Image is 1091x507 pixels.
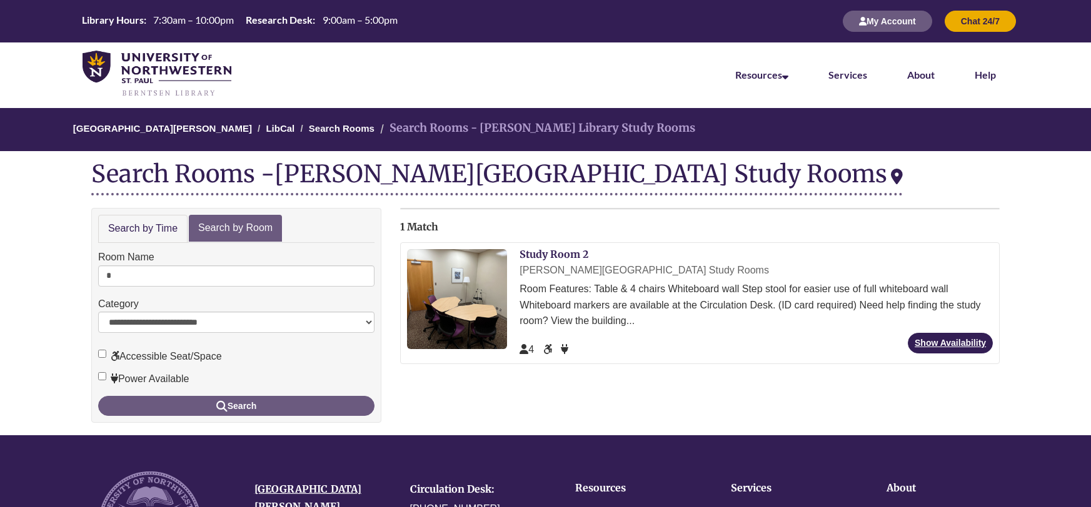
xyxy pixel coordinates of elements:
a: Study Room 2 [520,248,588,260]
button: Search [98,396,375,416]
a: Search by Time [98,215,188,243]
span: The capacity of this space [520,344,534,355]
nav: Breadcrumb [91,108,1000,151]
h4: Circulation Desk: [410,484,547,495]
div: Search Rooms - [91,160,903,195]
img: UNWSP Library Logo [83,51,231,97]
button: Chat 24/7 [945,11,1016,32]
div: [PERSON_NAME][GEOGRAPHIC_DATA] Study Rooms [274,159,903,189]
div: [PERSON_NAME][GEOGRAPHIC_DATA] Study Rooms [520,262,993,278]
input: Accessible Seat/Space [98,350,106,358]
a: [GEOGRAPHIC_DATA] [254,483,361,495]
h4: Resources [575,483,692,494]
a: Hours Today [77,13,402,29]
span: Accessible Seat/Space [543,344,555,355]
th: Research Desk: [241,13,317,27]
a: Chat 24/7 [945,16,1016,26]
h4: Services [731,483,848,494]
a: Help [975,69,996,81]
a: [GEOGRAPHIC_DATA][PERSON_NAME] [73,123,252,134]
h2: 1 Match [400,222,1000,233]
img: Study Room 2 [407,249,507,349]
h4: About [887,483,1003,494]
button: My Account [843,11,932,32]
table: Hours Today [77,13,402,28]
a: Search by Room [189,215,282,242]
label: Room Name [98,249,154,265]
span: Power Available [561,344,568,355]
div: Room Features: Table & 4 chairs Whiteboard wall Step stool for easier use of full whiteboard wall... [520,281,993,329]
a: LibCal [266,123,294,134]
span: 9:00am – 5:00pm [323,14,398,26]
li: Search Rooms - [PERSON_NAME] Library Study Rooms [377,119,695,137]
label: Accessible Seat/Space [98,348,222,365]
a: My Account [843,16,932,26]
th: Library Hours: [77,13,148,27]
a: About [907,69,935,81]
a: Services [828,69,867,81]
a: Resources [735,69,788,81]
span: 7:30am – 10:00pm [153,14,234,26]
a: Search Rooms [309,123,375,134]
label: Category [98,296,139,312]
input: Power Available [98,372,106,380]
a: Show Availability [908,333,993,353]
label: Power Available [98,371,189,387]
